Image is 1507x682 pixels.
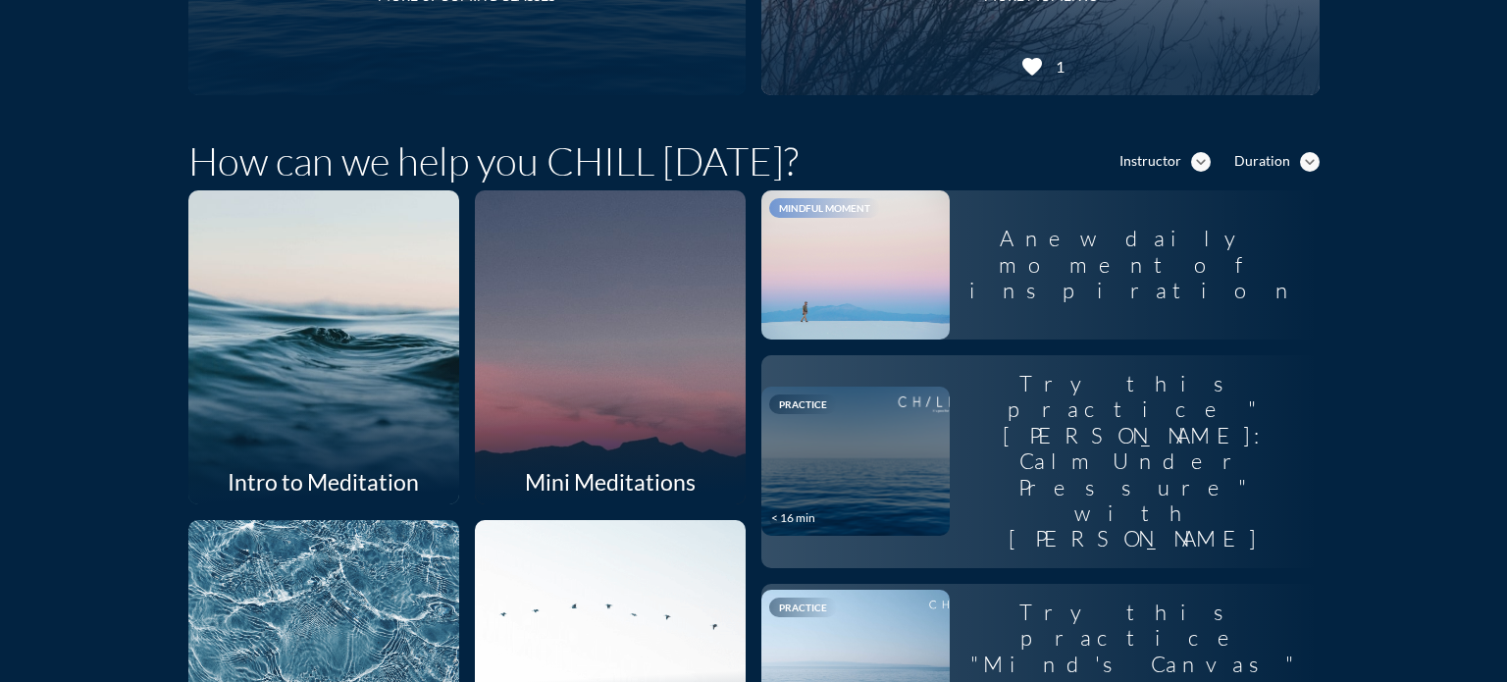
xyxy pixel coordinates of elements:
[950,210,1320,319] div: A new daily moment of inspiration
[1049,57,1065,76] div: 1
[771,511,815,525] div: < 16 min
[950,355,1320,568] div: Try this practice "[PERSON_NAME]: Calm Under Pressure" with [PERSON_NAME]
[779,602,827,613] span: Practice
[779,398,827,410] span: Practice
[188,459,459,504] div: Intro to Meditation
[779,202,870,214] span: Mindful Moment
[188,137,799,184] h1: How can we help you CHILL [DATE]?
[475,459,746,504] div: Mini Meditations
[1300,152,1320,172] i: expand_more
[1020,55,1044,79] i: favorite
[1119,153,1181,170] div: Instructor
[1234,153,1290,170] div: Duration
[1191,152,1211,172] i: expand_more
